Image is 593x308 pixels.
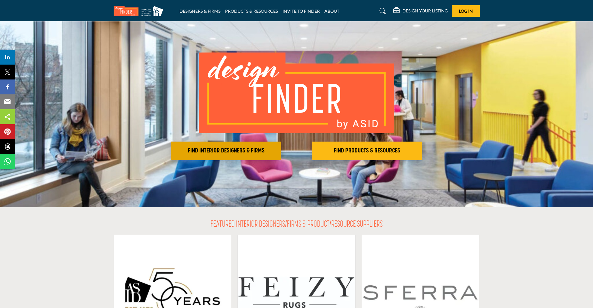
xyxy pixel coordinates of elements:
button: Log In [452,5,480,17]
h2: FIND PRODUCTS & RESOURCES [314,147,420,155]
button: FIND INTERIOR DESIGNERS & FIRMS [171,142,281,160]
h2: FEATURED INTERIOR DESIGNERS/FIRMS & PRODUCT/RESOURCE SUPPLIERS [210,220,383,230]
a: PRODUCTS & RESOURCES [225,8,278,14]
h2: FIND INTERIOR DESIGNERS & FIRMS [173,147,279,155]
a: Search [373,6,390,16]
button: FIND PRODUCTS & RESOURCES [312,142,422,160]
a: ABOUT [324,8,339,14]
a: INVITE TO FINDER [283,8,320,14]
span: Log In [459,8,473,14]
h5: DESIGN YOUR LISTING [402,8,448,14]
img: image [199,52,394,133]
img: Site Logo [114,6,166,16]
div: DESIGN YOUR LISTING [393,7,448,15]
a: DESIGNERS & FIRMS [179,8,220,14]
